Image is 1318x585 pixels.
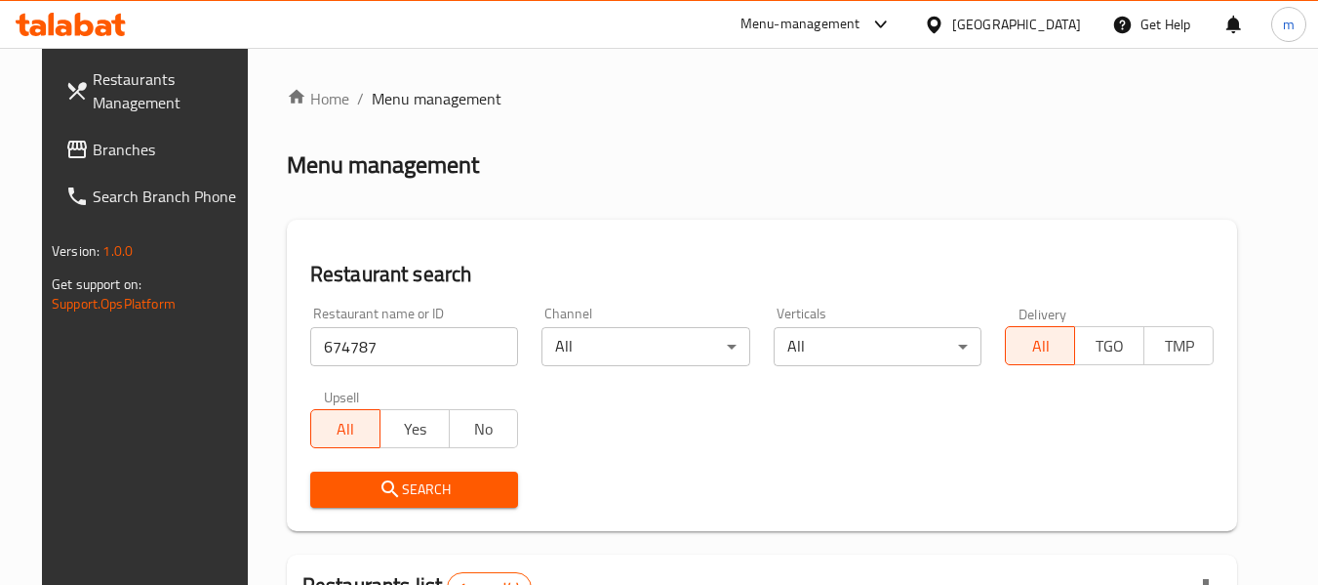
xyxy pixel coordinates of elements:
[324,390,360,403] label: Upsell
[52,272,141,297] span: Get support on:
[52,291,176,316] a: Support.OpsPlatform
[50,56,262,126] a: Restaurants Management
[287,87,349,110] a: Home
[287,87,1237,110] nav: breadcrumb
[952,14,1081,35] div: [GEOGRAPHIC_DATA]
[1018,307,1067,320] label: Delivery
[310,260,1214,289] h2: Restaurant search
[310,472,519,508] button: Search
[458,415,511,443] span: No
[1083,332,1137,360] span: TGO
[740,13,860,36] div: Menu-management
[310,409,380,448] button: All
[52,238,100,264] span: Version:
[1014,332,1067,360] span: All
[379,409,450,448] button: Yes
[357,87,364,110] li: /
[310,327,519,366] input: Search for restaurant name or ID..
[541,327,750,366] div: All
[102,238,133,264] span: 1.0.0
[326,478,503,502] span: Search
[319,415,373,443] span: All
[93,185,247,208] span: Search Branch Phone
[1005,326,1075,365] button: All
[1074,326,1144,365] button: TGO
[1143,326,1214,365] button: TMP
[50,173,262,220] a: Search Branch Phone
[287,149,479,181] h2: Menu management
[388,415,442,443] span: Yes
[774,327,982,366] div: All
[93,138,247,161] span: Branches
[372,87,501,110] span: Menu management
[449,409,519,448] button: No
[93,67,247,114] span: Restaurants Management
[1283,14,1295,35] span: m
[1152,332,1206,360] span: TMP
[50,126,262,173] a: Branches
